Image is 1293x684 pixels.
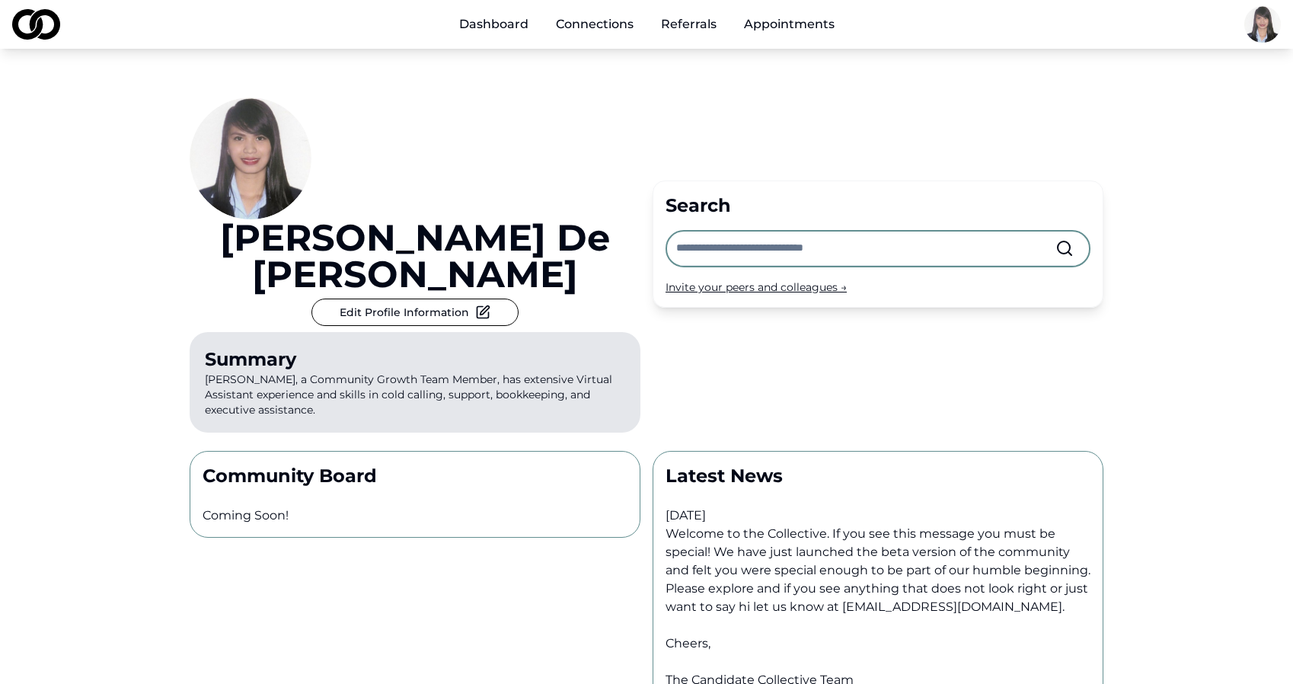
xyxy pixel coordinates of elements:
div: Invite your peers and colleagues → [666,280,1090,295]
img: 51457996-7adf-4995-be40-a9f8ac946256-Picture1-profile_picture.jpg [190,97,311,219]
p: [PERSON_NAME], a Community Growth Team Member, has extensive Virtual Assistant experience and ski... [190,332,640,433]
img: logo [12,9,60,40]
p: Coming Soon! [203,507,627,525]
p: Latest News [666,464,1090,488]
div: Search [666,193,1090,218]
p: Community Board [203,464,627,488]
img: 51457996-7adf-4995-be40-a9f8ac946256-Picture1-profile_picture.jpg [1244,6,1281,43]
nav: Main [447,9,847,40]
a: Referrals [649,9,729,40]
button: Edit Profile Information [311,299,519,326]
a: Appointments [732,9,847,40]
div: Summary [205,347,625,372]
a: Dashboard [447,9,541,40]
a: [PERSON_NAME] de [PERSON_NAME] [190,219,640,292]
a: Connections [544,9,646,40]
